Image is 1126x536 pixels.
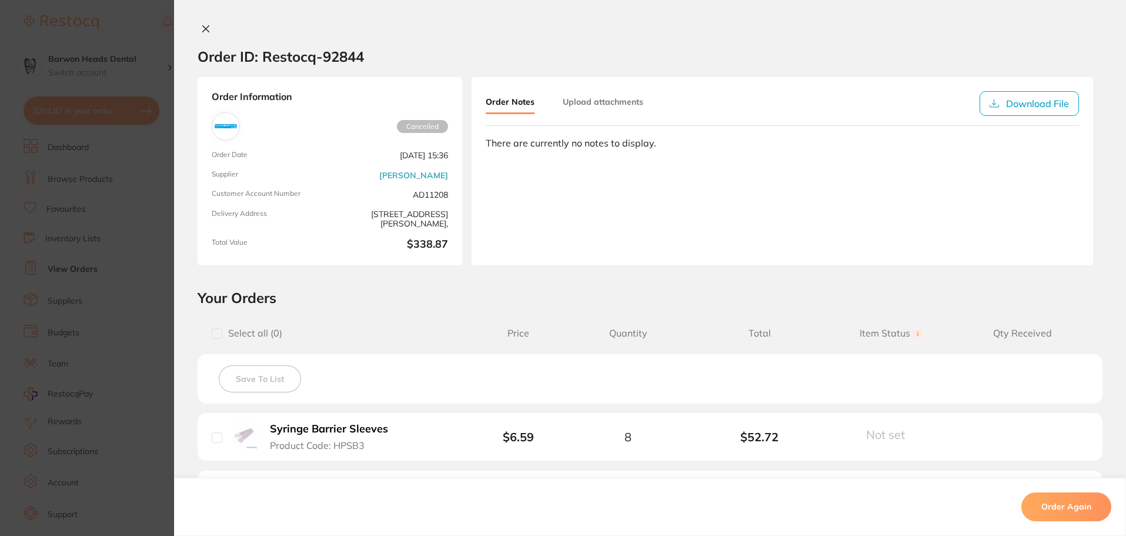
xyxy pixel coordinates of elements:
span: Select all ( 0 ) [222,328,282,339]
button: Syringe Barrier Sleeves Product Code: HPSB3 [266,422,403,451]
button: Order Again [1021,493,1111,521]
b: $338.87 [335,238,448,251]
span: 8 [624,430,632,444]
span: Order Date [212,151,325,161]
b: $6.59 [503,430,534,444]
span: Customer Account Number [212,189,325,199]
h2: Your Orders [198,289,1102,307]
button: Order Notes [486,91,534,114]
button: Download File [980,91,1079,116]
span: AD11208 [335,189,448,199]
span: Supplier [212,170,325,180]
button: Upload attachments [563,91,643,112]
span: Qty Received [957,328,1088,339]
span: Total Value [212,238,325,251]
span: Product Code: HPSB3 [270,440,365,451]
button: Save To List [219,365,301,392]
b: Syringe Barrier Sleeves [270,423,388,435]
span: [DATE] 15:36 [335,151,448,161]
img: Adam Dental [215,115,237,138]
b: $52.72 [694,430,826,444]
span: [STREET_ADDRESS][PERSON_NAME], [335,209,448,229]
strong: Order Information [212,91,448,103]
a: [PERSON_NAME] [379,171,448,180]
span: Not set [866,427,905,442]
div: There are currently no notes to display. [486,138,1079,148]
span: Quantity [562,328,694,339]
button: Not set [863,427,919,442]
span: Cancelled [397,120,448,133]
span: Delivery Address [212,209,325,229]
span: Item Status [826,328,957,339]
img: Syringe Barrier Sleeves [231,422,258,449]
span: Price [475,328,562,339]
span: Total [694,328,826,339]
h2: Order ID: Restocq- 92844 [198,48,364,65]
